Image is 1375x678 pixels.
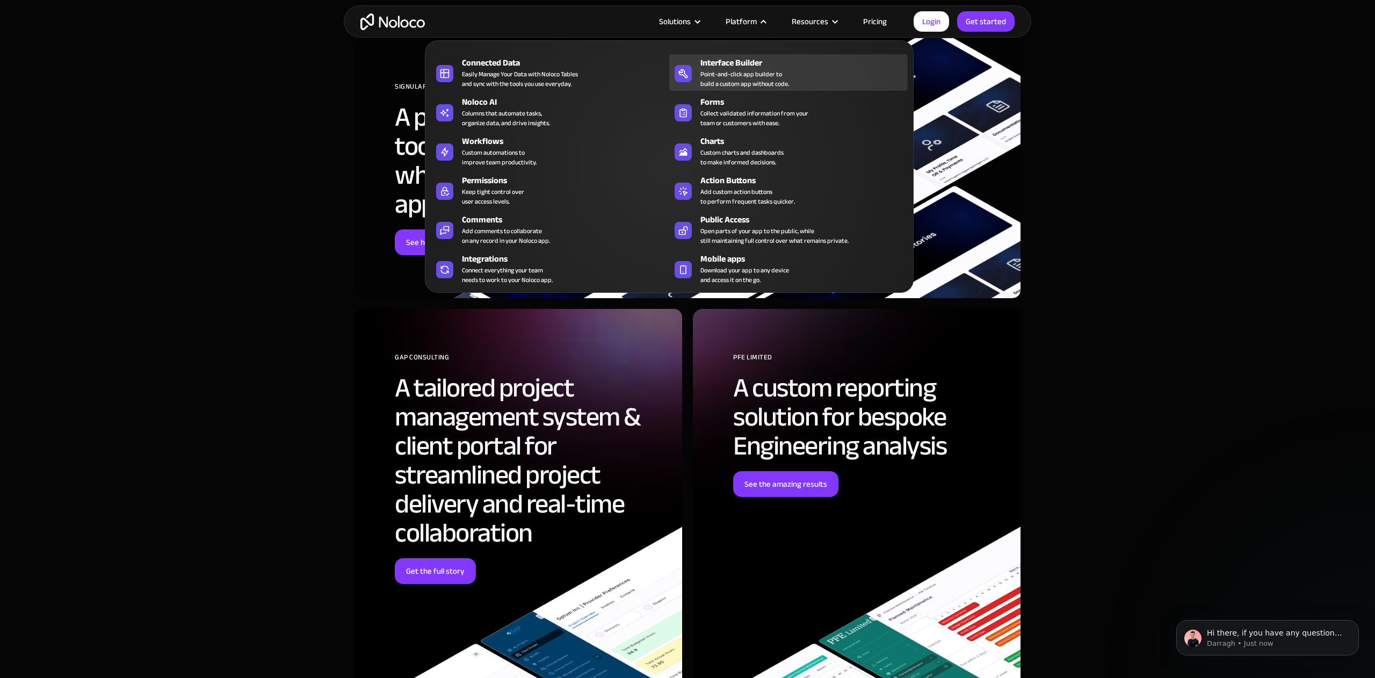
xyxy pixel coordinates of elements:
[462,135,674,148] div: Workflows
[431,172,669,208] a: PermissionsKeep tight control overuser access levels.
[659,15,691,28] div: Solutions
[726,15,757,28] div: Platform
[778,15,850,28] div: Resources
[700,253,913,265] div: Mobile apps
[700,96,913,109] div: Forms
[360,13,425,30] a: home
[395,349,666,373] div: GAP Consulting
[431,93,669,130] a: Noloco AIColumns that automate tasks,organize data, and drive insights.
[669,54,908,91] a: Interface BuilderPoint-and-click app builder tobuild a custom app without code.
[669,133,908,169] a: ChartsCustom charts and dashboardsto make informed decisions.
[669,172,908,208] a: Action ButtonsAdd custom action buttonsto perform frequent tasks quicker.
[395,373,666,547] h2: A tailored project management system & client portal for streamlined project delivery and real-ti...
[462,174,674,187] div: Permissions
[792,15,828,28] div: Resources
[462,148,537,167] div: Custom automations to improve team productivity.
[395,229,482,255] a: See how they did it
[850,15,900,28] a: Pricing
[431,133,669,169] a: WorkflowsCustom automations toimprove team productivity.
[700,109,808,128] div: Collect validated information from your team or customers with ease.
[462,213,674,226] div: Comments
[462,96,674,109] div: Noloco AI
[462,109,550,128] div: Columns that automate tasks, organize data, and drive insights.
[957,11,1015,32] a: Get started
[669,93,908,130] a: FormsCollect validated information from yourteam or customers with ease.
[431,250,669,287] a: IntegrationsConnect everything your teamneeds to work to your Noloco app.
[712,15,778,28] div: Platform
[700,135,913,148] div: Charts
[431,54,669,91] a: Connected DataEasily Manage Your Data with Noloco Tablesand sync with the tools you use everyday.
[700,174,913,187] div: Action Buttons
[395,558,476,584] a: Get the full story
[462,253,674,265] div: Integrations
[733,349,1004,373] div: PFE Limited
[669,250,908,287] a: Mobile appsDownload your app to any deviceand access it on the go.
[395,78,666,103] div: SIGNULAR DESIGN
[733,471,838,497] a: See the amazing results
[431,211,669,248] a: CommentsAdd comments to collaborateon any record in your Noloco app.
[425,25,914,293] nav: Platform
[462,226,550,246] div: Add comments to collaborate on any record in your Noloco app.
[462,69,578,89] div: Easily Manage Your Data with Noloco Tables and sync with the tools you use everyday.
[700,226,849,246] div: Open parts of your app to the public, while still maintaining full control over what remains priv...
[1160,597,1375,673] iframe: Intercom notifications message
[700,265,789,285] span: Download your app to any device and access it on the go.
[700,69,789,89] div: Point-and-click app builder to build a custom app without code.
[733,373,1004,460] h2: A custom reporting solution for bespoke Engineering analysis
[462,265,553,285] div: Connect everything your team needs to work to your Noloco app.
[700,148,784,167] div: Custom charts and dashboards to make informed decisions.
[700,56,913,69] div: Interface Builder
[669,211,908,248] a: Public AccessOpen parts of your app to the public, whilestill maintaining full control over what ...
[700,213,913,226] div: Public Access
[700,187,795,206] div: Add custom action buttons to perform frequent tasks quicker.
[462,187,524,206] div: Keep tight control over user access levels.
[462,56,674,69] div: Connected Data
[914,11,949,32] a: Login
[395,103,666,219] h2: A project management tool for their agency, where clients can approve work
[646,15,712,28] div: Solutions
